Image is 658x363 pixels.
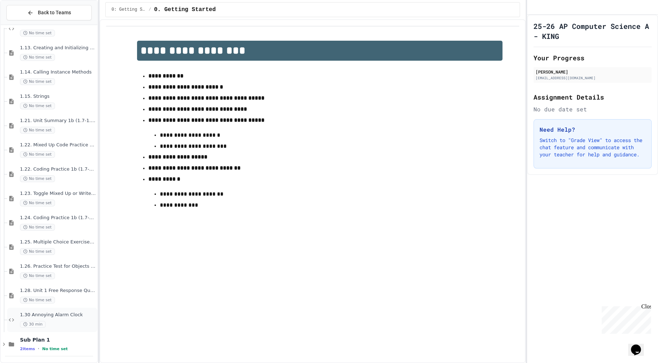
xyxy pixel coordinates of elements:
[6,5,92,20] button: Back to Teams
[20,30,55,36] span: No time set
[20,215,96,221] span: 1.24. Coding Practice 1b (1.7-1.15)
[533,21,652,41] h1: 25-26 AP Computer Science A - KING
[533,105,652,114] div: No due date set
[20,69,96,75] span: 1.14. Calling Instance Methods
[20,272,55,279] span: No time set
[536,69,649,75] div: [PERSON_NAME]
[20,142,96,148] span: 1.22. Mixed Up Code Practice 1b (1.7-1.15)
[38,346,39,352] span: •
[533,53,652,63] h2: Your Progress
[20,45,96,51] span: 1.13. Creating and Initializing Objects: Constructors
[111,7,146,12] span: 0: Getting Started
[599,303,651,334] iframe: chat widget
[3,3,49,45] div: Chat with us now!Close
[20,288,96,294] span: 1.28. Unit 1 Free Response Question (FRQ) Practice
[42,347,68,351] span: No time set
[20,166,96,172] span: 1.22. Coding Practice 1b (1.7-1.15)
[20,118,96,124] span: 1.21. Unit Summary 1b (1.7-1.15)
[533,92,652,102] h2: Assignment Details
[540,137,646,158] p: Switch to "Grade View" to access the chat feature and communicate with your teacher for help and ...
[20,321,46,328] span: 30 min
[20,248,55,255] span: No time set
[628,334,651,356] iframe: chat widget
[20,102,55,109] span: No time set
[20,175,55,182] span: No time set
[20,94,96,100] span: 1.15. Strings
[20,239,96,245] span: 1.25. Multiple Choice Exercises for Unit 1b (1.9-1.15)
[20,200,55,206] span: No time set
[20,127,55,133] span: No time set
[20,151,55,158] span: No time set
[540,125,646,134] h3: Need Help?
[148,7,151,12] span: /
[20,224,55,231] span: No time set
[20,337,96,343] span: Sub Plan 1
[154,5,216,14] span: 0. Getting Started
[20,297,55,303] span: No time set
[20,54,55,61] span: No time set
[20,263,96,269] span: 1.26. Practice Test for Objects (1.12-1.14)
[38,9,71,16] span: Back to Teams
[20,78,55,85] span: No time set
[20,191,96,197] span: 1.23. Toggle Mixed Up or Write Code Practice 1b (1.7-1.15)
[20,347,35,351] span: 2 items
[536,75,649,81] div: [EMAIL_ADDRESS][DOMAIN_NAME]
[20,312,96,318] span: 1.30 Annoying Alarm Clock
